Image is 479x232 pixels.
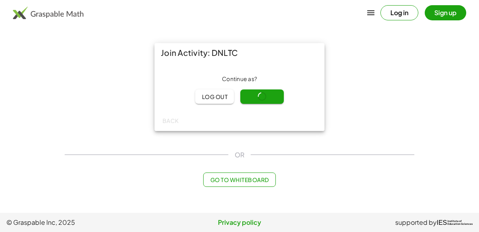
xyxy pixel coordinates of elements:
span: Go to Whiteboard [210,176,269,183]
button: Go to Whiteboard [203,173,275,187]
span: Institute of Education Sciences [447,220,473,226]
button: Log out [195,89,234,104]
span: OR [235,150,244,160]
a: IESInstitute ofEducation Sciences [437,218,473,227]
a: Privacy policy [162,218,317,227]
button: Sign up [425,5,466,20]
span: IES [437,219,447,226]
span: © Graspable Inc, 2025 [6,218,162,227]
div: Continue as ? [161,75,318,83]
button: Log in [380,5,418,20]
span: Log out [202,93,228,100]
div: Join Activity: DNLTC [154,43,325,62]
span: supported by [395,218,437,227]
